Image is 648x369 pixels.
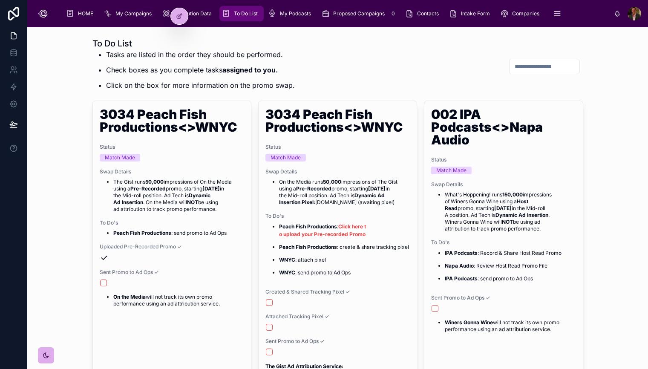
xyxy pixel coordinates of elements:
[106,80,295,90] p: Click on the box for more information on the promo swap.
[100,243,244,250] span: Uploaded Pre-Recorded Promo ✓
[279,269,410,277] p: : send promo to Ad Ops
[174,10,212,17] span: Attribution Data
[279,179,410,206] li: On the Media runs impressions of The Gist using a promo, starting in the Mid-roll position. Ad Te...
[279,269,295,276] strong: WNYC
[279,244,337,250] strong: Peach Fish Productions
[445,275,478,282] strong: IPA Podcasts
[115,10,152,17] span: My Campaigns
[333,10,385,17] span: Proposed Campaigns
[234,10,258,17] span: To Do List
[296,185,331,192] strong: Pre-Recorded
[498,6,545,21] a: Companies
[78,10,93,17] span: HOME
[265,144,410,150] span: Status
[219,6,264,21] a: To Do List
[279,256,410,264] p: : attach pixel
[279,257,295,263] strong: WNYC
[368,185,386,192] strong: [DATE]
[494,205,512,211] strong: [DATE]
[512,10,539,17] span: Companies
[202,185,220,192] strong: [DATE]
[113,179,244,213] li: The Gist runs impressions of On the Media using a promo, starting in the Mid-roll position. Ad Te...
[187,199,198,205] strong: NOT
[417,10,439,17] span: Contacts
[265,108,410,137] h1: 3034 Peach Fish Productions<>WNYC
[113,294,146,300] strong: On the Media
[113,230,244,236] li: : send promo to Ad Ops
[279,223,410,238] p: :
[101,6,158,21] a: My Campaigns
[446,6,496,21] a: Intake Form
[279,192,386,205] strong: Dynamic Ad Insertion
[280,10,311,17] span: My Podcasts
[265,213,410,219] span: To Do's
[265,313,410,320] span: Attached Tracking Pixel ✓
[265,338,410,345] span: Sent Promo to Ad Ops ✓
[445,319,576,333] li: will not track its own promo performance using an ad attribution service.
[106,65,295,75] p: Check boxes as you complete tasks
[302,199,315,205] strong: Pixel:
[436,167,467,174] div: Match Made
[271,154,301,161] div: Match Made
[323,179,341,185] strong: 50,000
[431,239,576,246] span: To Do's
[100,269,244,276] span: Sent Promo to Ad Ops ✓
[130,185,166,192] strong: Pre-Recorded
[113,192,212,205] strong: Dynamic Ad Insertion
[279,223,337,230] strong: Peach Fish Productions
[59,4,614,23] div: scrollable content
[445,262,474,269] strong: Napa Audio
[431,108,576,150] h1: 002 IPA Podcasts<>Napa Audio
[461,10,490,17] span: Intake Form
[34,7,52,20] img: App logo
[431,181,576,188] span: Swap Details
[100,108,244,137] h1: 3034 Peach Fish Productions<>WNYC
[106,49,295,60] p: Tasks are listed in the order they should be performed.
[502,219,513,225] strong: NOT
[445,262,576,270] p: : Review Host Read Promo File
[388,9,398,19] div: 0
[445,191,576,232] li: What's Hoppening! runs impressions of Winers Gonna Wine using a promo, starting in the Mid-roll A...
[445,275,576,283] p: : send promo to Ad Ops
[502,191,523,198] strong: 150,000
[445,250,478,256] strong: IPA Podcasts
[265,288,410,295] span: Created & Shared Tracking Pixel ✓
[445,198,530,211] strong: Host Read
[279,223,366,237] a: Click here to upload your Pre-recorded Promo
[100,168,244,175] span: Swap Details
[265,168,410,175] span: Swap Details
[222,66,278,74] strong: assigned to you.
[100,219,244,226] span: To Do's
[403,6,445,21] a: Contacts
[445,319,493,326] strong: Winers Gonna Wine
[63,6,99,21] a: HOME
[113,230,171,236] strong: Peach Fish Productions
[265,6,317,21] a: My Podcasts
[92,37,295,49] h1: To Do List
[159,6,218,21] a: Attribution Data
[445,249,576,257] p: : Record & Share Host Read Promo
[279,243,410,251] p: : create & share tracking pixel
[145,179,164,185] strong: 50,000
[431,156,576,163] span: Status
[100,144,244,150] span: Status
[495,212,548,218] strong: Dynamic Ad Insertion
[319,6,401,21] a: Proposed Campaigns0
[113,294,244,307] li: will not track its own promo performance using an ad attribution service.
[105,154,135,161] div: Match Made
[431,294,576,301] span: Sent Promo to Ad Ops ✓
